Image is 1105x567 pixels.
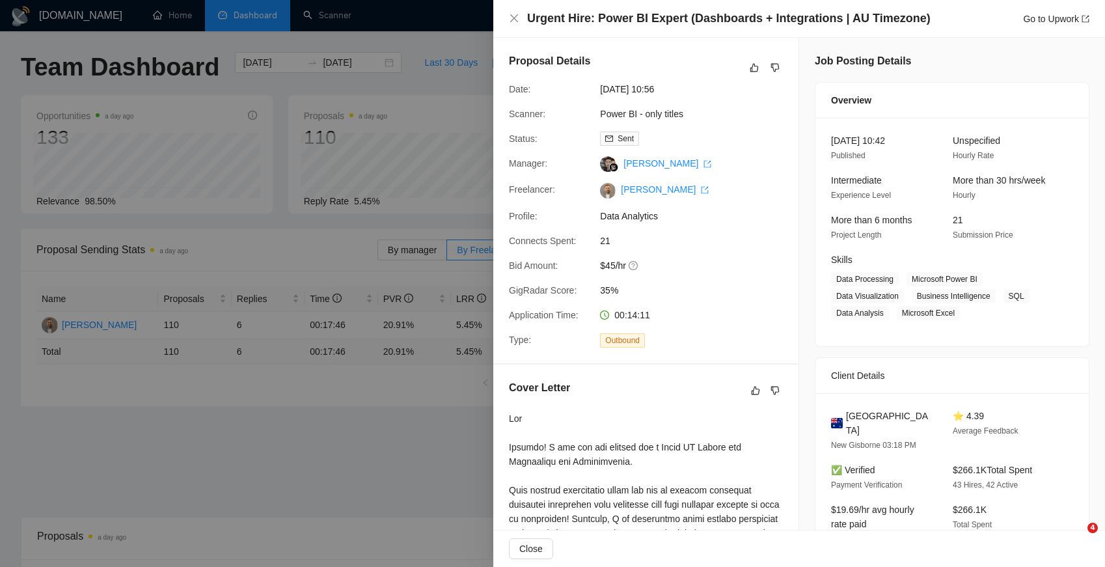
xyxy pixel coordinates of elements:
span: 43 Hires, 42 Active [953,480,1018,490]
span: Total Spent [953,520,992,529]
span: Project Length [831,230,881,240]
button: Close [509,13,519,24]
span: SQL [1003,289,1030,303]
span: 4 [1087,523,1098,533]
span: mail [605,135,613,143]
span: Bid Amount: [509,260,558,271]
span: Hourly Rate [953,151,994,160]
button: like [748,383,763,398]
span: Data Analysis [831,306,889,320]
span: export [703,160,711,168]
span: close [509,13,519,23]
button: dislike [767,60,783,76]
span: clock-circle [600,311,609,320]
span: More than 6 months [831,215,912,225]
div: Client Details [831,358,1073,393]
a: [PERSON_NAME] export [623,158,711,169]
span: $45/hr [600,258,795,273]
a: Go to Upworkexport [1023,14,1089,24]
span: Date: [509,84,530,94]
span: Submission Price [953,230,1013,240]
span: like [750,62,759,73]
span: export [1082,15,1089,23]
span: Profile: [509,211,538,221]
span: [DATE] 10:42 [831,135,885,146]
span: Published [831,151,866,160]
span: export [701,186,709,194]
span: Intermediate [831,175,882,186]
iframe: Intercom live chat [1061,523,1092,554]
span: Experience Level [831,191,891,200]
h5: Cover Letter [509,380,570,396]
span: Overview [831,93,871,107]
span: Unspecified [953,135,1000,146]
button: Close [509,538,553,559]
span: Hourly [953,191,975,200]
span: 00:14:11 [614,310,650,320]
span: Close [519,542,543,556]
span: 21 [953,215,963,225]
span: Business Intelligence [912,289,996,303]
button: dislike [767,383,783,398]
span: Application Time: [509,310,579,320]
span: Outbound [600,333,645,348]
span: Microsoft Excel [897,306,960,320]
span: Payment Verification [831,480,902,490]
span: GigRadar Score: [509,285,577,296]
a: [PERSON_NAME] export [621,184,709,195]
span: ✅ Verified [831,465,875,475]
span: Data Processing [831,272,899,286]
span: Freelancer: [509,184,555,195]
span: 21 [600,234,795,248]
img: gigradar-bm.png [609,163,618,172]
span: Average Feedback [953,426,1018,436]
span: Sent [618,134,634,143]
span: Data Analytics [600,209,795,223]
span: Status: [509,133,538,144]
span: More than 30 hrs/week [953,175,1045,186]
img: 🇦🇺 [831,416,843,430]
h5: Job Posting Details [815,53,911,69]
span: question-circle [629,260,639,271]
span: ⭐ 4.39 [953,411,984,421]
span: Scanner: [509,109,545,119]
span: dislike [771,62,780,73]
span: New Gisborne 03:18 PM [831,441,916,450]
span: Data Visualization [831,289,904,303]
button: like [746,60,762,76]
span: like [751,385,760,396]
span: Connects Spent: [509,236,577,246]
span: $266.1K [953,505,987,515]
span: Type: [509,335,531,345]
span: [GEOGRAPHIC_DATA] [846,409,932,437]
span: $266.1K Total Spent [953,465,1032,475]
span: $19.69/hr avg hourly rate paid [831,505,914,529]
h4: Urgent Hire: Power BI Expert (Dashboards + Integrations | AU Timezone) [527,10,931,27]
img: c1iolUM1HCd0CGEZKdglk9zLxDq01-YjaNPDH0mvRaQH4mgxhT2DtMMdig-azVxNEs [600,183,616,199]
span: [DATE] 10:56 [600,82,795,96]
span: Skills [831,255,853,265]
h5: Proposal Details [509,53,590,69]
span: Manager: [509,158,547,169]
a: Power BI - only titles [600,109,683,119]
span: Microsoft Power BI [907,272,983,286]
span: dislike [771,385,780,396]
span: 35% [600,283,795,297]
